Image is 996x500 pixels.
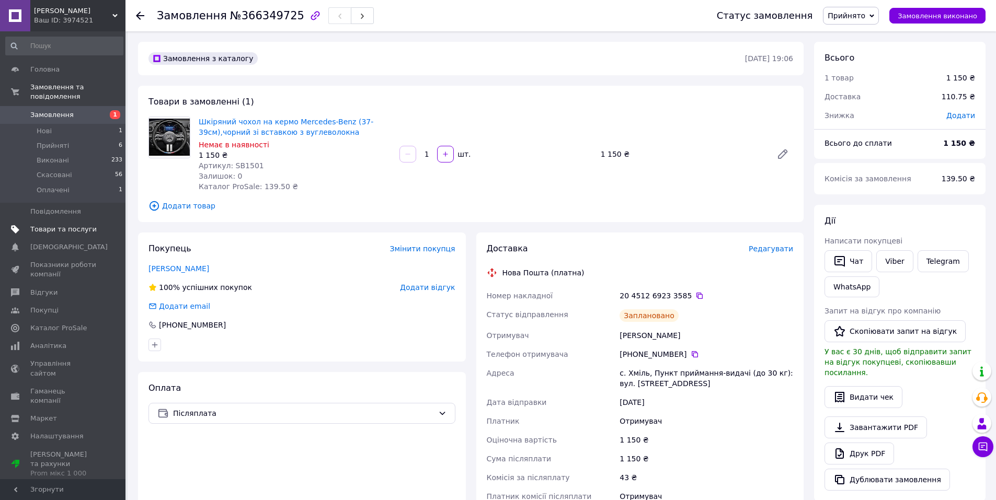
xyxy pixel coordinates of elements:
a: WhatsApp [825,276,879,297]
span: 6 [119,141,122,150]
span: Відгуки [30,288,58,297]
span: Товари та послуги [30,225,97,234]
button: Чат [825,250,872,272]
span: Номер накладної [487,292,553,300]
span: Комісія за замовлення [825,175,911,183]
span: Редагувати [749,245,793,253]
div: [DATE] [617,393,795,412]
span: Доставка [487,243,528,253]
span: 139.50 ₴ [942,175,975,183]
a: Шкіряний чохол на кермо Mercedes-Benz (37-39см),чорний зі вставкою з вуглеволокна [199,118,373,136]
span: Аналітика [30,341,66,351]
a: Telegram [918,250,969,272]
span: Каталог ProSale: 139.50 ₴ [199,182,298,191]
span: [PERSON_NAME] та рахунки [30,450,97,479]
input: Пошук [5,37,123,55]
span: [DEMOGRAPHIC_DATA] [30,242,108,252]
button: Видати чек [825,386,902,408]
span: Товари в замовленні (1) [148,97,254,107]
div: Замовлення з каталогу [148,52,258,65]
span: Повідомлення [30,207,81,216]
button: Скопіювати запит на відгук [825,320,966,342]
span: Маркет [30,414,57,423]
span: Додати [946,111,975,120]
span: Замовлення виконано [898,12,977,20]
button: Чат з покупцем [972,436,993,457]
span: Комісія за післяплату [487,473,570,482]
span: Знижка [825,111,854,120]
b: 1 150 ₴ [943,139,975,147]
div: Заплановано [620,309,679,322]
div: успішних покупок [148,282,252,293]
span: Замовлення [30,110,74,120]
div: с. Хміль, Пункт приймання-видачі (до 30 кг): вул. [STREET_ADDRESS] [617,364,795,393]
span: Скасовані [37,170,72,180]
a: [PERSON_NAME] [148,264,209,273]
span: Додати товар [148,200,793,212]
span: Статус відправлення [487,310,568,319]
div: Отримувач [617,412,795,431]
span: Виконані [37,156,69,165]
span: Адреса [487,369,514,377]
span: Оплата [148,383,181,393]
span: Запит на відгук про компанію [825,307,941,315]
span: Головна [30,65,60,74]
div: 1 150 ₴ [617,431,795,449]
span: Покупці [30,306,59,315]
span: Всього [825,53,854,63]
div: [PHONE_NUMBER] [158,320,227,330]
div: Нова Пошта (платна) [500,268,587,278]
span: Покупець [148,243,191,253]
span: Післяплата [173,408,434,419]
button: Дублювати замовлення [825,469,950,491]
span: 56 [115,170,122,180]
div: Статус замовлення [717,10,813,21]
span: Дії [825,216,835,226]
span: Показники роботи компанії [30,260,97,279]
span: Додати відгук [400,283,455,292]
a: Завантажити PDF [825,416,927,438]
span: 233 [111,156,122,165]
div: 1 150 ₴ [199,150,391,160]
span: Всього до сплати [825,139,892,147]
span: Замовлення [157,9,227,22]
img: Шкіряний чохол на кермо Mercedes-Benz (37-39см),чорний зі вставкою з вуглеволокна [149,119,190,156]
span: Замовлення та повідомлення [30,83,125,101]
div: Додати email [147,301,211,311]
span: Отримувач [487,331,529,340]
span: Сума післяплати [487,455,552,463]
span: Гаманець компанії [30,387,97,405]
time: [DATE] 19:06 [745,54,793,63]
a: Друк PDF [825,443,894,464]
div: Додати email [158,301,211,311]
div: 110.75 ₴ [935,85,981,108]
a: Viber [876,250,913,272]
div: 20 4512 6923 3585 [620,290,793,301]
span: Нові [37,126,52,136]
div: [PERSON_NAME] [617,326,795,345]
div: 1 150 ₴ [617,449,795,468]
span: 1 [119,126,122,136]
span: Написати покупцеві [825,237,902,245]
span: Alis Garage [34,6,112,16]
div: шт. [455,149,472,159]
a: Редагувати [772,144,793,165]
span: Оціночна вартість [487,436,557,444]
div: Ваш ID: 3974521 [34,16,125,25]
button: Замовлення виконано [889,8,986,24]
span: Налаштування [30,432,84,441]
span: 100% [159,283,180,292]
span: Платник [487,417,520,425]
div: 43 ₴ [617,468,795,487]
span: 1 [119,185,122,195]
div: [PHONE_NUMBER] [620,349,793,359]
span: Артикул: SB1501 [199,161,264,170]
span: Управління сайтом [30,359,97,378]
span: Дата відправки [487,398,547,406]
div: 1 150 ₴ [597,147,768,161]
div: 1 150 ₴ [946,73,975,83]
span: Каталог ProSale [30,323,87,333]
span: Немає в наявності [199,141,269,149]
span: У вас є 30 днів, щоб відправити запит на відгук покупцеві, скопіювавши посилання. [825,347,971,377]
span: Прийняті [37,141,69,150]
